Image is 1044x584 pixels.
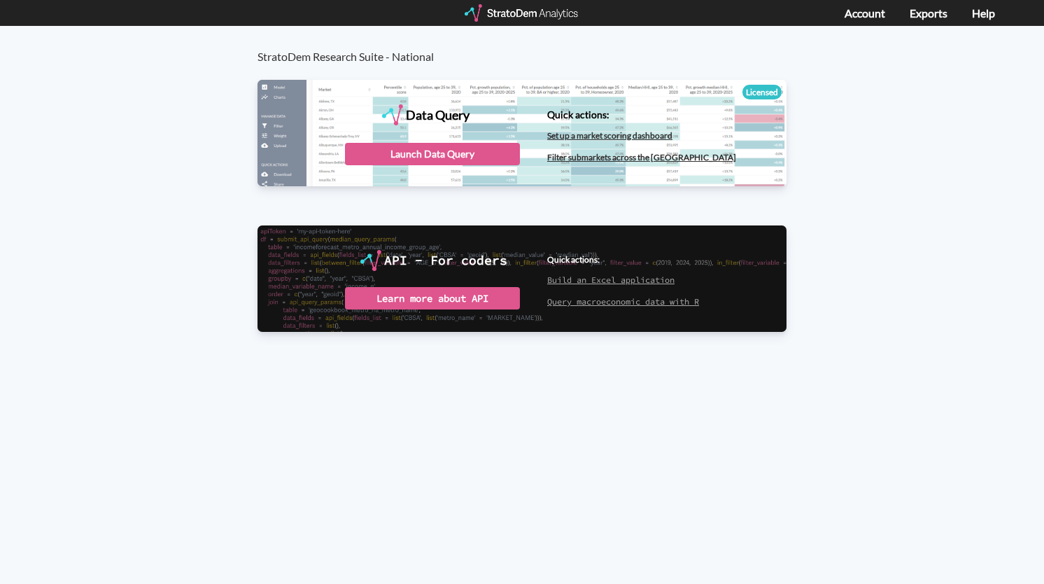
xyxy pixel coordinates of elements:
div: Licensed [742,85,782,99]
div: Learn more about API [345,287,520,310]
a: Build an Excel application [547,274,675,285]
div: API - For coders [384,250,507,271]
h4: Quick actions: [547,109,736,120]
h3: StratoDem Research Suite - National [258,26,801,63]
a: Query macroeconomic data with R [547,296,699,307]
a: Filter submarkets across the [GEOGRAPHIC_DATA] [547,152,736,162]
a: Set up a market scoring dashboard [547,130,672,141]
div: Data Query [406,104,470,125]
div: Launch Data Query [345,143,520,165]
h4: Quick actions: [547,255,699,264]
a: Account [845,6,885,20]
a: Help [972,6,995,20]
a: Exports [910,6,947,20]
